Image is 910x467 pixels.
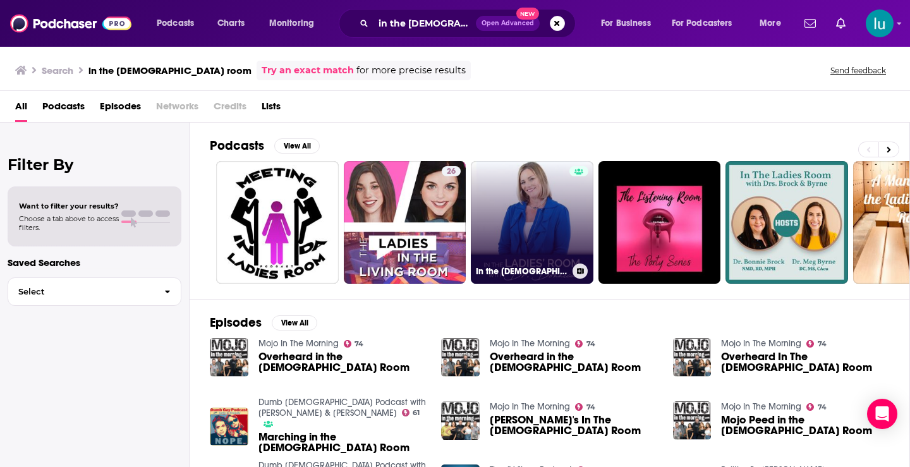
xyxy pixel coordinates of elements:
[15,96,27,122] a: All
[210,138,264,154] h2: Podcasts
[760,15,781,32] span: More
[19,202,119,210] span: Want to filter your results?
[210,315,262,331] h2: Episodes
[413,410,420,416] span: 61
[272,315,317,331] button: View All
[592,13,667,33] button: open menu
[8,257,181,269] p: Saved Searches
[721,415,889,436] span: Mojo Peed in the [DEMOGRAPHIC_DATA] Room
[210,315,317,331] a: EpisodesView All
[442,166,461,176] a: 26
[351,9,588,38] div: Search podcasts, credits, & more...
[157,15,194,32] span: Podcasts
[269,15,314,32] span: Monitoring
[447,166,456,178] span: 26
[575,403,595,411] a: 74
[42,64,73,76] h3: Search
[721,338,801,349] a: Mojo In The Morning
[217,15,245,32] span: Charts
[721,351,889,373] a: Overheard In The Ladies Room
[490,415,658,436] a: Spike's In The Ladies Room
[148,13,210,33] button: open menu
[601,15,651,32] span: For Business
[672,15,732,32] span: For Podcasters
[806,403,827,411] a: 74
[355,341,363,347] span: 74
[721,401,801,412] a: Mojo In The Morning
[664,13,751,33] button: open menu
[258,351,427,373] a: Overheard in the Ladies Room
[721,415,889,436] a: Mojo Peed in the Ladies Room
[490,415,658,436] span: [PERSON_NAME]'s In The [DEMOGRAPHIC_DATA] Room
[344,161,466,284] a: 26
[262,96,281,122] a: Lists
[10,11,131,35] img: Podchaser - Follow, Share and Rate Podcasts
[490,338,570,349] a: Mojo In The Morning
[471,161,593,284] a: In the [DEMOGRAPHIC_DATA]' Room with Dr. Donnica
[258,338,339,349] a: Mojo In The Morning
[476,16,540,31] button: Open AdvancedNew
[258,397,426,418] a: Dumb Gay Podcast with Julie Goldman & Brandy Howard
[8,155,181,174] h2: Filter By
[210,338,248,377] img: Overheard in the Ladies Room
[482,20,534,27] span: Open Advanced
[274,138,320,154] button: View All
[258,351,427,373] span: Overheard in the [DEMOGRAPHIC_DATA] Room
[866,9,894,37] img: User Profile
[490,351,658,373] a: Overheard in the Ladies Room
[344,340,364,348] a: 74
[751,13,797,33] button: open menu
[42,96,85,122] a: Podcasts
[806,340,827,348] a: 74
[258,432,427,453] a: Marching in the Ladies Room
[262,63,354,78] a: Try an exact match
[441,338,480,377] img: Overheard in the Ladies Room
[575,340,595,348] a: 74
[490,351,658,373] span: Overheard in the [DEMOGRAPHIC_DATA] Room
[831,13,851,34] a: Show notifications dropdown
[8,288,154,296] span: Select
[721,351,889,373] span: Overheard In The [DEMOGRAPHIC_DATA] Room
[356,63,466,78] span: for more precise results
[866,9,894,37] span: Logged in as lusodano
[19,214,119,232] span: Choose a tab above to access filters.
[100,96,141,122] a: Episodes
[8,277,181,306] button: Select
[818,404,827,410] span: 74
[476,266,567,277] h3: In the [DEMOGRAPHIC_DATA]' Room with Dr. Donnica
[441,401,480,440] img: Spike's In The Ladies Room
[799,13,821,34] a: Show notifications dropdown
[260,13,331,33] button: open menu
[673,338,712,377] img: Overheard In The Ladies Room
[210,408,248,446] img: Marching in the Ladies Room
[214,96,246,122] span: Credits
[818,341,827,347] span: 74
[258,432,427,453] span: Marching in the [DEMOGRAPHIC_DATA] Room
[210,138,320,154] a: PodcastsView All
[516,8,539,20] span: New
[209,13,252,33] a: Charts
[402,409,420,416] a: 61
[490,401,570,412] a: Mojo In The Morning
[866,9,894,37] button: Show profile menu
[586,341,595,347] span: 74
[156,96,198,122] span: Networks
[373,13,476,33] input: Search podcasts, credits, & more...
[88,64,252,76] h3: in the [DEMOGRAPHIC_DATA] room
[673,401,712,440] img: Mojo Peed in the Ladies Room
[827,65,890,76] button: Send feedback
[586,404,595,410] span: 74
[867,399,897,429] div: Open Intercom Messenger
